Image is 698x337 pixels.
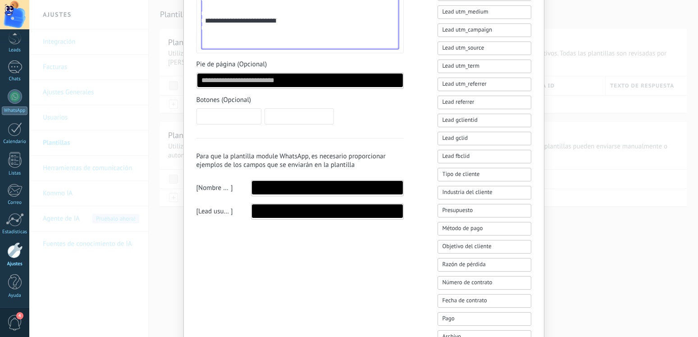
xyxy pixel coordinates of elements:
[438,23,531,37] button: Lead utm_campaign
[16,312,23,319] span: 4
[438,42,531,55] button: Lead utm_source
[275,113,329,120] span: Llamado de acción
[2,171,28,176] div: Listas
[438,114,531,127] button: Lead gclientid
[2,47,28,53] div: Leads
[443,43,484,52] span: Lead utm_source
[443,7,488,16] span: Lead utm_medium
[207,113,256,120] span: Respuesta rápida
[438,186,531,199] button: Industria del cliente
[443,115,478,125] span: Lead gclientid
[443,260,486,269] span: Razón de pérdida
[438,150,531,163] button: Lead fbclid
[196,108,261,125] button: Respuesta rápida
[443,134,468,143] span: Lead gclid
[2,139,28,145] div: Calendario
[443,242,492,251] span: Objetivo del cliente
[443,79,487,88] span: Lead utm_referrer
[2,200,28,206] div: Correo
[443,296,487,305] span: Fecha de contrato
[438,294,531,308] button: Fecha de contrato
[438,5,531,19] button: Lead utm_medium
[438,222,531,235] button: Método de pago
[443,97,474,106] span: Lead referrer
[438,240,531,254] button: Objetivo del cliente
[2,106,27,115] div: WhatsApp
[443,206,473,215] span: Presupuesto
[438,132,531,145] button: Lead gclid
[2,229,28,235] div: Estadísticas
[443,25,493,34] span: Lead utm_campaign
[438,78,531,91] button: Lead utm_referrer
[198,184,231,193] span: Nombre del lead
[196,152,404,169] h3: Para que la plantilla module WhatsApp, es necesario proporcionar ejemplos de los campos que se en...
[443,61,480,70] span: Lead utm_term
[438,60,531,73] button: Lead utm_term
[443,170,480,179] span: Tipo de cliente
[438,204,531,217] button: Presupuesto
[443,224,483,233] span: Método de pago
[443,314,455,323] span: Pago
[443,188,493,197] span: Industria del cliente
[2,293,28,299] div: Ayuda
[196,184,233,193] div: [ ]
[196,207,233,216] div: [ ]
[438,258,531,272] button: Razón de pérdida
[198,207,231,216] span: Lead usuario responsable
[438,168,531,181] button: Tipo de cliente
[438,276,531,290] button: Número de contrato
[265,108,334,125] button: Llamado de acción
[443,278,493,287] span: Número de contrato
[196,96,404,105] span: Botones (Opcional)
[438,96,531,109] button: Lead referrer
[196,60,404,69] span: Pie de página (Opcional)
[438,312,531,326] button: Pago
[443,152,470,161] span: Lead fbclid
[2,76,28,82] div: Chats
[2,261,28,267] div: Ajustes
